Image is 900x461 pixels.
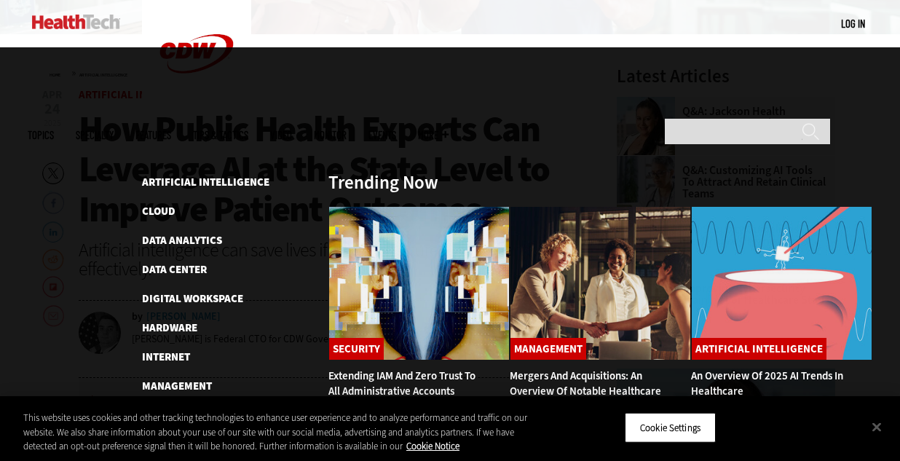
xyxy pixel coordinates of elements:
a: Hardware [142,320,197,335]
a: Mergers and Acquisitions: An Overview of Notable Healthcare M&A Activity in [DATE] [510,369,661,414]
a: Management [510,338,586,360]
img: business leaders shake hands in conference room [510,206,691,360]
a: Management [142,379,212,393]
a: More information about your privacy [406,440,459,452]
a: Internet [142,350,190,364]
a: Data Center [142,262,207,277]
a: Data Analytics [142,233,222,248]
div: User menu [841,16,865,31]
img: illustration of computer chip being put inside head with waves [691,206,872,360]
img: abstract image of woman with pixelated face [328,206,510,360]
a: An Overview of 2025 AI Trends in Healthcare [691,369,843,398]
a: Artificial Intelligence [692,338,826,360]
h3: Trending Now [328,173,438,192]
a: Digital Workspace [142,291,243,306]
img: Home [32,15,120,29]
a: Extending IAM and Zero Trust to All Administrative Accounts [328,369,475,398]
a: Log in [841,17,865,30]
a: Security [329,338,384,360]
div: This website uses cookies and other tracking technologies to enhance user experience and to analy... [23,411,540,454]
a: Artificial Intelligence [142,175,269,189]
button: Cookie Settings [625,412,716,443]
button: Close [861,411,893,443]
a: Cloud [142,204,175,218]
